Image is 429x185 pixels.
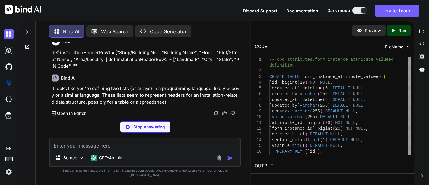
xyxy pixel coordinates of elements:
span: NOT [310,80,318,85]
div: 9 [255,109,262,114]
span: Dark mode [327,8,350,14]
span: ( [305,149,307,154]
span: `form_instance_id` bigint [269,126,333,131]
p: Run [399,28,406,34]
img: icon [227,155,233,161]
img: preview [357,28,362,33]
span: ` [285,115,287,119]
p: Bind can provide inaccurate information, including about people. Always double-check its answers.... [49,168,241,177]
span: NULL [353,86,364,91]
img: Pick Models [79,155,84,161]
span: 20 [335,126,341,131]
span: , [330,80,333,85]
span: `created_by` [269,92,300,96]
span: `id` [307,149,318,154]
span: ( [320,138,323,142]
span: PRIMARY [275,149,292,154]
span: , [356,120,358,125]
span: DEFAULT [310,143,328,148]
img: like [222,111,227,116]
p: Preview [365,28,381,34]
span: , [341,143,343,148]
div: 8 [255,103,262,109]
img: premium [4,78,14,88]
h6: Bind AI [61,75,76,81]
span: ) [318,149,320,154]
span: 20 [300,80,305,85]
span: KEY [295,149,302,154]
p: Open in Editor [57,110,86,116]
span: NULL [341,115,351,119]
span: , [363,103,366,108]
div: 17 [255,154,262,160]
img: attachment [215,154,222,161]
span: -- cpq_attributes.form_instance_attribute_valueeo [269,57,394,62]
img: cloudideIcon [4,94,14,105]
span: DEFAULT [333,103,351,108]
span: 255 [320,92,328,96]
span: 1 [303,143,305,148]
span: NULL [345,120,356,125]
span: 1 [303,132,305,137]
span: bit [313,138,320,142]
img: copy [214,111,218,116]
span: `id` bigint [269,80,297,85]
span: , [396,155,399,160]
div: 5 [255,86,262,91]
span: 255 [320,103,328,108]
img: settings [4,167,14,177]
span: DEFAULT [333,86,351,91]
span: KEY [275,155,282,160]
span: ) [325,138,328,142]
p: It looks like you're defining two lists (or arrays) in a programming language, likely Groovy or a... [52,85,240,106]
span: `created_at` datetime [269,86,323,91]
button: Discord Support [243,8,277,14]
span: `attribute_id` bigint [269,120,323,125]
span: NOT [335,120,343,125]
div: 10 [255,114,262,120]
div: 14 [255,137,262,143]
span: `section_default` [269,138,313,142]
span: TABLE [287,74,300,79]
p: Stop answering [133,124,165,130]
span: bit [292,143,300,148]
span: DEFAULT [333,97,351,102]
span: , [363,92,366,96]
span: , [356,109,358,114]
div: 2 [255,68,262,74]
h2: OUTPUT [251,159,415,173]
span: ( [323,97,325,102]
span: NULL [356,126,366,131]
span: `form_instance_attribute_valueeo` [300,74,383,79]
span: ( [323,120,325,125]
span: DEFAULT [325,109,343,114]
span: varchar [300,103,318,108]
span: Documentation [286,8,318,13]
span: ( [297,80,300,85]
img: darkAi-studio [4,45,14,56]
p: def installationHeaderRow1 = ["Shop/Building No.", "Building Name", "Floor", "Plot/Street Name", ... [52,49,240,70]
div: CODE [255,43,267,50]
span: , [361,138,363,142]
span: , [363,86,366,91]
img: dislike [230,111,235,116]
span: ) [320,109,323,114]
span: NULL [353,103,364,108]
span: `updated_at` datetime [269,97,323,102]
span: 1 [323,138,325,142]
span: ) [305,132,307,137]
p: Web Search [101,28,129,35]
p: Code Generator [150,28,186,35]
span: varchar [300,92,318,96]
span: DEFAULT [330,138,348,142]
span: 6 [325,97,328,102]
span: NOT [345,126,353,131]
div: 11 [255,120,262,126]
span: , [366,126,368,131]
span: ) [328,103,330,108]
span: 255 [307,115,315,119]
div: 12 [255,126,262,131]
img: githubDark [4,62,14,72]
span: ` [269,115,272,119]
div: 7 [255,97,262,103]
